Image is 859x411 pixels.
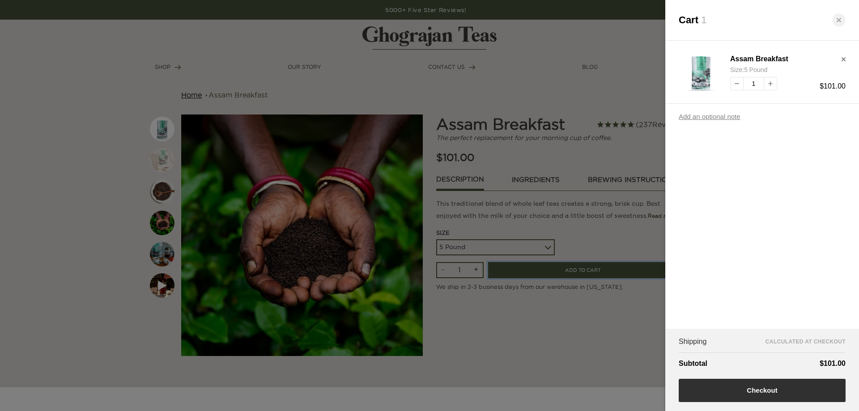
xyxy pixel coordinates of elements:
[679,14,706,26] span: Cart
[730,55,788,63] a: Assam Breakfast
[764,77,777,90] button: increase quantity
[744,66,767,73] span: 5 Pound
[832,13,846,27] button: close cart
[679,338,765,346] span: Shipping
[765,339,846,345] span: Calculated at checkout
[679,50,723,94] img: Assam Breakfast
[820,82,846,90] span: $101.00
[701,14,706,25] span: 1
[742,66,744,73] span: :
[679,360,820,368] strong: Subtotal
[842,57,846,73] button: remove Assam Breakfast
[679,113,740,120] a: Add an optional note
[730,66,742,73] span: Size
[730,77,744,90] button: decrease quantity
[679,379,846,402] button: Checkout
[820,360,846,368] strong: $101.00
